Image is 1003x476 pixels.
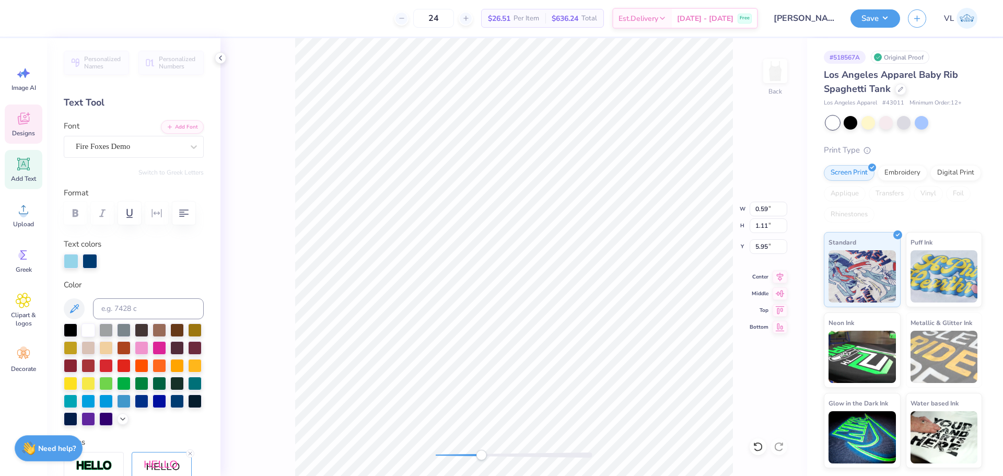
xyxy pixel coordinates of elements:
div: # 518567A [824,51,866,64]
div: Accessibility label [476,450,486,460]
span: $26.51 [488,13,510,24]
span: Clipart & logos [6,311,41,328]
span: Total [581,13,597,24]
span: Metallic & Glitter Ink [911,317,972,328]
input: e.g. 7428 c [93,298,204,319]
span: Los Angeles Apparel [824,99,877,108]
button: Save [850,9,900,28]
label: Font [64,120,79,132]
span: Standard [829,237,856,248]
span: Minimum Order: 12 + [909,99,962,108]
div: Original Proof [871,51,929,64]
span: Water based Ink [911,398,959,409]
span: Free [740,15,750,22]
div: Back [768,87,782,96]
button: Add Font [161,120,204,134]
div: Text Tool [64,96,204,110]
div: Foil [946,186,971,202]
span: Decorate [11,365,36,373]
span: Top [750,306,768,315]
img: Water based Ink [911,411,978,463]
span: Puff Ink [911,237,932,248]
span: [DATE] - [DATE] [677,13,733,24]
div: Screen Print [824,165,874,181]
img: Glow in the Dark Ink [829,411,896,463]
span: Personalized Numbers [159,55,197,70]
span: Per Item [514,13,539,24]
img: Metallic & Glitter Ink [911,331,978,383]
div: Applique [824,186,866,202]
span: Los Angeles Apparel Baby Rib Spaghetti Tank [824,68,958,95]
div: Rhinestones [824,207,874,223]
label: Color [64,279,204,291]
img: Standard [829,250,896,303]
input: – – [413,9,454,28]
div: Digital Print [930,165,981,181]
span: # 43011 [882,99,904,108]
button: Personalized Names [64,51,129,75]
span: Greek [16,265,32,274]
span: Personalized Names [84,55,123,70]
span: Center [750,273,768,281]
img: Back [765,61,786,82]
span: Glow in the Dark Ink [829,398,888,409]
span: Middle [750,289,768,298]
span: VL [944,13,954,25]
img: Stroke [76,460,112,472]
span: Est. Delivery [619,13,658,24]
img: Shadow [144,460,180,473]
span: Designs [12,129,35,137]
span: Image AI [11,84,36,92]
input: Untitled Design [766,8,843,29]
img: Puff Ink [911,250,978,303]
span: Neon Ink [829,317,854,328]
span: Bottom [750,323,768,331]
span: Upload [13,220,34,228]
label: Text colors [64,238,101,250]
img: Neon Ink [829,331,896,383]
span: $636.24 [552,13,578,24]
button: Personalized Numbers [138,51,204,75]
img: Vincent Lloyd Laurel [957,8,977,29]
div: Embroidery [878,165,927,181]
span: Add Text [11,175,36,183]
label: Format [64,187,204,199]
div: Print Type [824,144,982,156]
strong: Need help? [38,444,76,454]
div: Vinyl [914,186,943,202]
div: Transfers [869,186,911,202]
a: VL [939,8,982,29]
button: Switch to Greek Letters [138,168,204,177]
